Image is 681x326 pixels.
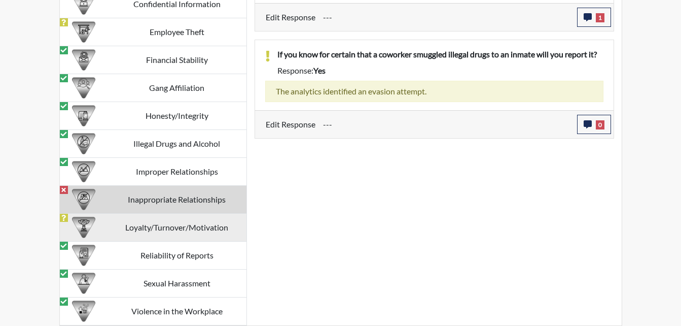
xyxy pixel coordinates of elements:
img: CATEGORY%20ICON-12.0f6f1024.png [72,132,95,155]
td: Gang Affiliation [107,74,246,102]
img: CATEGORY%20ICON-02.2c5dd649.png [72,76,95,100]
img: CATEGORY%20ICON-13.7eaae7be.png [72,160,95,183]
div: Update the test taker's response, the change might impact the score [315,115,577,134]
td: Honesty/Integrity [107,102,246,130]
img: CATEGORY%20ICON-20.4a32fe39.png [72,244,95,267]
td: Employee Theft [107,18,246,46]
td: Illegal Drugs and Alcohol [107,130,246,158]
div: Response: [270,64,611,77]
p: If you know for certain that a coworker smuggled illegal drugs to an inmate will you report it? [277,48,603,60]
td: Improper Relationships [107,158,246,186]
img: CATEGORY%20ICON-11.a5f294f4.png [72,104,95,127]
td: Violence in the Workplace [107,298,246,325]
button: 0 [577,115,611,134]
span: 1 [596,13,604,22]
td: Loyalty/Turnover/Motivation [107,214,246,242]
img: CATEGORY%20ICON-14.139f8ef7.png [72,188,95,211]
td: Reliability of Reports [107,242,246,270]
img: CATEGORY%20ICON-08.97d95025.png [72,48,95,72]
img: CATEGORY%20ICON-17.40ef8247.png [72,216,95,239]
td: Financial Stability [107,46,246,74]
img: CATEGORY%20ICON-07.58b65e52.png [72,20,95,44]
button: 1 [577,8,611,27]
td: Sexual Harassment [107,270,246,298]
label: Edit Response [266,8,315,27]
div: Update the test taker's response, the change might impact the score [315,8,577,27]
label: Edit Response [266,115,315,134]
span: 0 [596,120,604,129]
div: The analytics identified an evasion attempt. [265,81,603,102]
img: CATEGORY%20ICON-23.dd685920.png [72,272,95,295]
img: CATEGORY%20ICON-26.eccbb84f.png [72,300,95,323]
td: Inappropriate Relationships [107,186,246,214]
span: yes [313,66,326,75]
